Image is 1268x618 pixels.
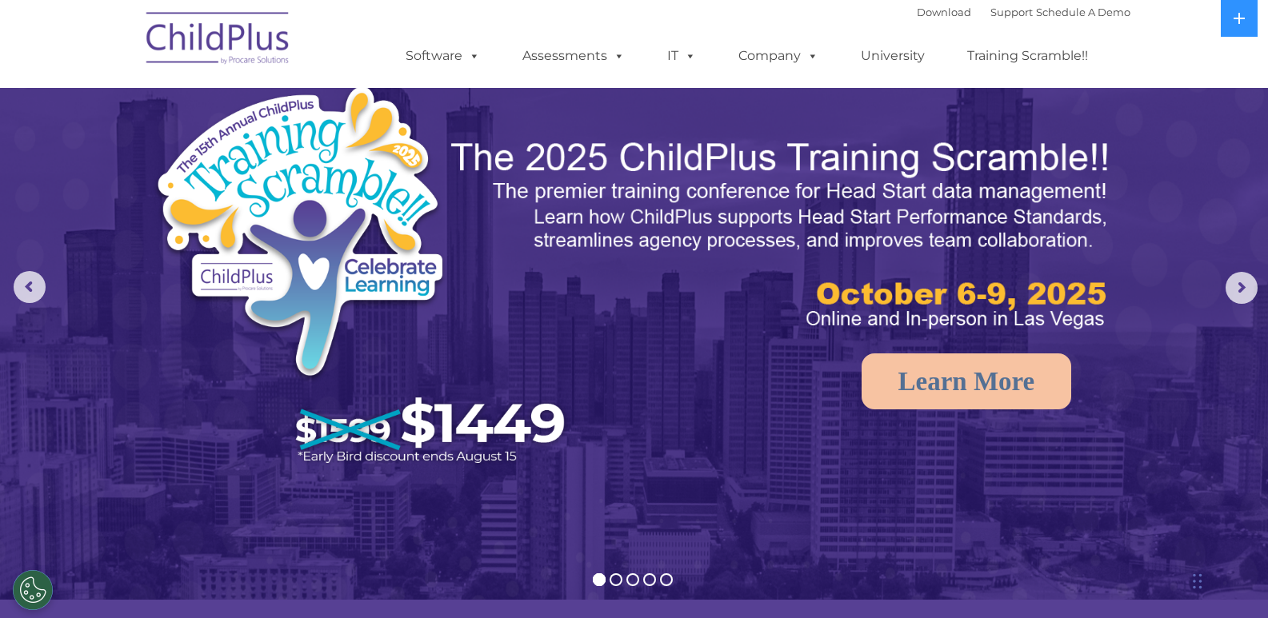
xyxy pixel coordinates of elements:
[1006,445,1268,618] iframe: Chat Widget
[390,40,496,72] a: Software
[951,40,1104,72] a: Training Scramble!!
[722,40,834,72] a: Company
[651,40,712,72] a: IT
[862,353,1072,409] a: Learn More
[990,6,1033,18] a: Support
[138,1,298,81] img: ChildPlus by Procare Solutions
[917,6,1130,18] font: |
[917,6,971,18] a: Download
[845,40,941,72] a: University
[506,40,641,72] a: Assessments
[1193,557,1202,605] div: Drag
[13,570,53,610] button: Cookies Settings
[1036,6,1130,18] a: Schedule A Demo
